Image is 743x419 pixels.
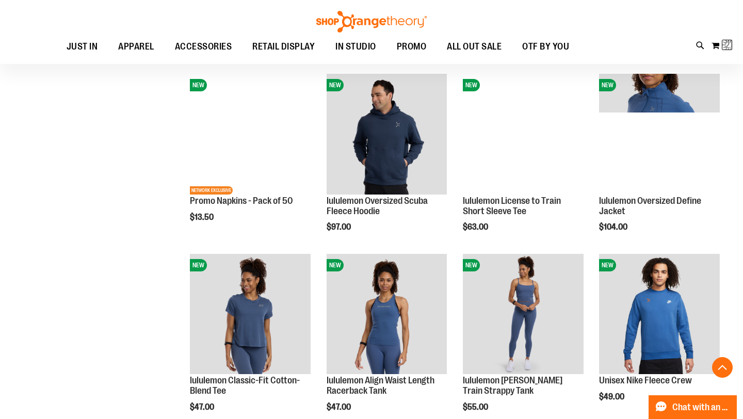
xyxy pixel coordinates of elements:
span: IN STUDIO [335,35,376,58]
span: NEW [327,259,344,271]
span: NEW [599,259,616,271]
img: Loading... [722,39,735,51]
a: Promo Napkins - Pack of 50 [190,196,293,206]
span: RETAIL DISPLAY [252,35,315,58]
span: NEW [599,79,616,91]
span: $49.00 [599,392,626,401]
button: Loading... [711,37,733,54]
span: NEW [190,259,207,271]
span: NEW [190,79,207,91]
button: Chat with an Expert [649,395,737,419]
a: lululemon [PERSON_NAME] Train Strappy Tank [463,375,562,396]
span: $47.00 [190,402,216,412]
img: Shop Orangetheory [315,11,428,33]
span: $63.00 [463,222,490,232]
span: $104.00 [599,222,629,232]
img: lululemon Align Waist Length Racerback Tank [327,254,447,375]
a: Unisex Nike Fleece Crew [599,375,692,385]
span: $47.00 [327,402,352,412]
img: Promo Napkins - Pack of 50 [190,74,311,195]
span: NEW [463,79,480,91]
img: lululemon Wunder Train Strappy Tank [463,254,584,375]
span: NEW [463,259,480,271]
a: lululemon License to Train Short Sleeve TeeNEW [463,74,584,196]
span: Chat with an Expert [672,402,731,412]
button: Back To Top [712,357,733,378]
a: Promo Napkins - Pack of 50NEWNETWORK EXCLUSIVE [190,74,311,196]
img: Unisex Nike Fleece Crew [599,254,720,375]
div: product [594,69,725,258]
span: ACCESSORIES [175,35,232,58]
a: lululemon Classic-Fit Cotton-Blend TeeNEW [190,254,311,376]
div: product [321,69,453,258]
a: lululemon Align Waist Length Racerback TankNEW [327,254,447,376]
span: NEW [327,79,344,91]
img: lululemon Classic-Fit Cotton-Blend Tee [190,254,311,375]
span: $13.50 [190,213,215,222]
img: lululemon Oversized Define Jacket [599,74,720,195]
span: JUST IN [67,35,98,58]
a: lululemon Classic-Fit Cotton-Blend Tee [190,375,300,396]
div: product [458,69,589,258]
a: lululemon Oversized Define JacketNEW [599,74,720,196]
a: lululemon Oversized Define Jacket [599,196,701,216]
a: lululemon Wunder Train Strappy TankNEW [463,254,584,376]
img: lululemon Oversized Scuba Fleece Hoodie [327,74,447,195]
span: NETWORK EXCLUSIVE [190,186,233,195]
span: ALL OUT SALE [447,35,502,58]
div: product [185,69,316,248]
a: lululemon Align Waist Length Racerback Tank [327,375,434,396]
a: lululemon License to Train Short Sleeve Tee [463,196,561,216]
span: $55.00 [463,402,490,412]
span: PROMO [397,35,427,58]
img: lululemon License to Train Short Sleeve Tee [463,74,584,195]
a: lululemon Oversized Scuba Fleece Hoodie [327,196,428,216]
span: $97.00 [327,222,352,232]
span: APPAREL [118,35,154,58]
a: Unisex Nike Fleece CrewNEW [599,254,720,376]
a: lululemon Oversized Scuba Fleece HoodieNEW [327,74,447,196]
span: OTF BY YOU [522,35,569,58]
